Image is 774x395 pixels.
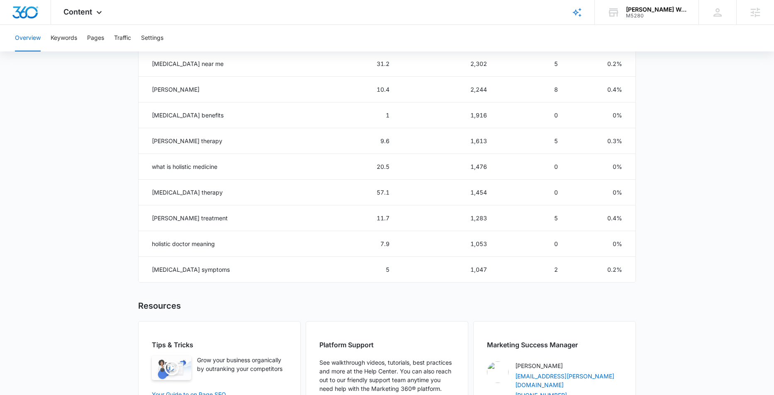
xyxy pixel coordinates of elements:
td: 1,454 [399,180,497,205]
td: holistic doctor meaning [139,231,284,257]
td: 0% [568,102,635,128]
img: tab_keywords_by_traffic_grey.svg [83,48,89,55]
td: 1,053 [399,231,497,257]
div: account id [626,13,686,19]
img: tab_domain_overview_orange.svg [22,48,29,55]
td: 0 [497,231,568,257]
td: [PERSON_NAME] therapy [139,128,284,154]
td: 0 [497,102,568,128]
div: Domain: [DOMAIN_NAME] [22,22,91,28]
td: 0% [568,154,635,180]
td: 1 [284,102,399,128]
div: v 4.0.25 [23,13,41,20]
button: Traffic [114,25,131,51]
td: 0 [497,180,568,205]
button: Settings [141,25,163,51]
td: [MEDICAL_DATA] symptoms [139,257,284,283]
td: 11.7 [284,205,399,231]
img: website_grey.svg [13,22,20,28]
td: [PERSON_NAME] [139,77,284,102]
td: 2,244 [399,77,497,102]
td: 2 [497,257,568,283]
button: Pages [87,25,104,51]
td: [PERSON_NAME] treatment [139,205,284,231]
td: 5 [497,51,568,77]
span: Content [63,7,92,16]
a: [EMAIL_ADDRESS][PERSON_NAME][DOMAIN_NAME] [515,373,614,388]
td: 0% [568,180,635,205]
td: what is holistic medicine [139,154,284,180]
button: Keywords [51,25,77,51]
div: Keywords by Traffic [92,49,140,54]
td: 1,476 [399,154,497,180]
td: [MEDICAL_DATA] benefits [139,102,284,128]
td: 31.2 [284,51,399,77]
p: Grow your business organically by outranking your competitors [197,356,287,380]
img: logo_orange.svg [13,13,20,20]
td: 1,283 [399,205,497,231]
td: 0.3% [568,128,635,154]
td: 7.9 [284,231,399,257]
p: See walkthrough videos, tutorials, best practices and more at the Help Center. You can also reach... [319,358,455,393]
td: 5 [497,205,568,231]
td: 20.5 [284,154,399,180]
td: 5 [284,257,399,283]
td: 1,613 [399,128,497,154]
p: [PERSON_NAME] [515,361,622,370]
div: Domain Overview [32,49,74,54]
td: 10.4 [284,77,399,102]
h3: Resources [138,301,181,311]
td: 2,302 [399,51,497,77]
p: Marketing Success Manager [487,340,622,350]
td: 5 [497,128,568,154]
p: Platform Support [319,340,455,350]
td: [MEDICAL_DATA] near me [139,51,284,77]
td: 0.4% [568,205,635,231]
img: Content Overview [152,356,191,380]
p: Tips & Tricks [152,340,287,350]
button: Overview [15,25,41,51]
td: 0% [568,231,635,257]
td: 1,047 [399,257,497,283]
td: 57.1 [284,180,399,205]
td: 8 [497,77,568,102]
td: 0.2% [568,51,635,77]
td: 0 [497,154,568,180]
td: 1,916 [399,102,497,128]
div: account name [626,6,686,13]
td: 9.6 [284,128,399,154]
td: 0.4% [568,77,635,102]
td: [MEDICAL_DATA] therapy [139,180,284,205]
td: 0.2% [568,257,635,283]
